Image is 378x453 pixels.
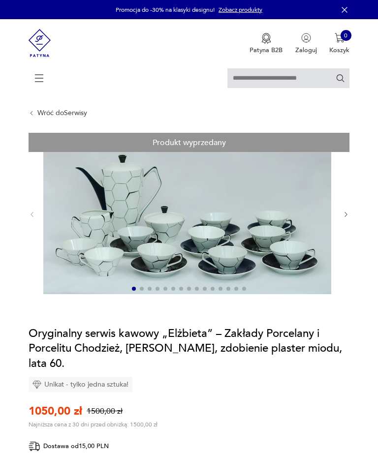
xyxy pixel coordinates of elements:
[250,33,283,55] a: Ikona medaluPatyna B2B
[29,377,132,392] div: Unikat - tylko jedna sztuka!
[250,33,283,55] button: Patyna B2B
[29,133,350,152] div: Produkt wyprzedany
[32,380,41,389] img: Ikona diamentu
[335,33,345,43] img: Ikona koszyka
[37,109,87,117] a: Wróć doSerwisy
[250,46,283,55] p: Patyna B2B
[336,73,345,83] button: Szukaj
[329,33,349,55] button: 0Koszyk
[295,33,317,55] button: Zaloguj
[29,440,138,453] div: Dostawa od 15,00 PLN
[29,421,157,428] p: Najniższa cena z 30 dni przed obniżką: 1500,00 zł
[29,19,51,67] img: Patyna - sklep z meblami i dekoracjami vintage
[301,33,311,43] img: Ikonka użytkownika
[87,406,123,417] p: 1500,00 zł
[219,6,262,14] a: Zobacz produkty
[295,46,317,55] p: Zaloguj
[29,326,350,371] h1: Oryginalny serwis kawowy „Elżbieta” – Zakłady Porcelany i Porcelitu Chodzież, [PERSON_NAME], zdob...
[29,404,82,419] p: 1050,00 zł
[43,133,331,294] img: Zdjęcie produktu Oryginalny serwis kawowy „Elżbieta” – Zakłady Porcelany i Porcelitu Chodzież, Wa...
[116,6,215,14] p: Promocja do -30% na klasyki designu!
[29,440,40,453] img: Ikona dostawy
[329,46,349,55] p: Koszyk
[261,33,271,44] img: Ikona medalu
[341,30,351,41] div: 0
